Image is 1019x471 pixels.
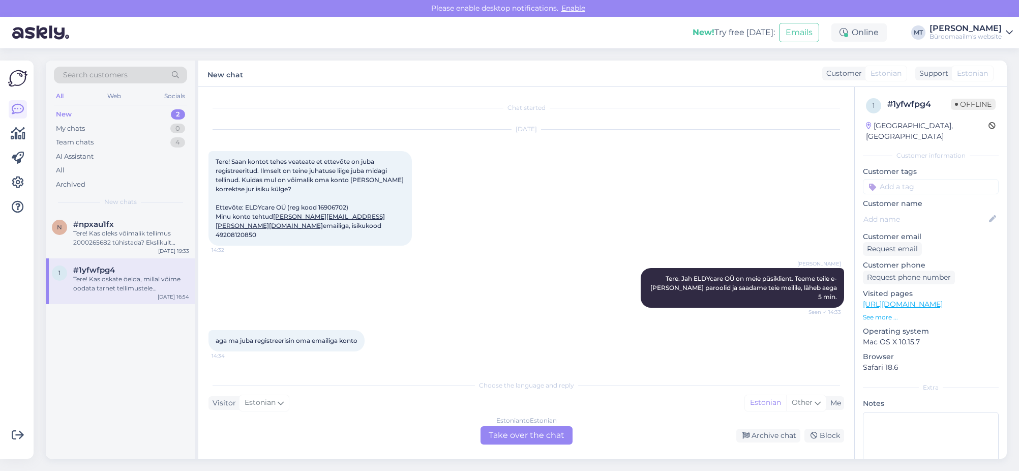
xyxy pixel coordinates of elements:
[863,337,999,347] p: Mac OS X 10.15.7
[863,198,999,209] p: Customer name
[826,398,841,408] div: Me
[736,429,800,443] div: Archive chat
[930,24,1002,33] div: [PERSON_NAME]
[208,398,236,408] div: Visitor
[208,103,844,112] div: Chat started
[8,69,27,88] img: Askly Logo
[930,33,1002,41] div: Büroomaailm's website
[171,109,185,120] div: 2
[863,326,999,337] p: Operating system
[745,395,786,410] div: Estonian
[104,197,137,207] span: New chats
[496,416,557,425] div: Estonian to Estonian
[957,68,988,79] span: Estonian
[212,246,250,254] span: 14:32
[866,121,988,142] div: [GEOGRAPHIC_DATA], [GEOGRAPHIC_DATA]
[558,4,588,13] span: Enable
[170,124,185,134] div: 0
[822,68,862,79] div: Customer
[804,429,844,443] div: Block
[650,275,838,301] span: Tere. Jah ELDYcare OÜ on meie püsiklient. Teeme teile e-[PERSON_NAME] paroolid ja saadame teie me...
[693,26,775,39] div: Try free [DATE]:
[56,124,85,134] div: My chats
[216,158,405,239] span: Tere! Saan kontot tehes veateate et ettevõte on juba registreeritud. Ilmselt on teine juhatuse li...
[170,137,185,148] div: 4
[797,260,841,268] span: [PERSON_NAME]
[863,398,999,409] p: Notes
[158,293,189,301] div: [DATE] 16:54
[911,25,925,40] div: MT
[63,70,128,80] span: Search customers
[863,151,999,160] div: Customer information
[54,90,66,103] div: All
[831,23,887,42] div: Online
[56,109,72,120] div: New
[863,300,943,309] a: [URL][DOMAIN_NAME]
[73,275,189,293] div: Tere! Kas oskate öelda, millal võime oodata tarnet tellimustele 2000265473 ja 2000265512?
[863,351,999,362] p: Browser
[73,266,115,275] span: #1yfwfpg4
[915,68,948,79] div: Support
[73,220,114,229] span: #npxau1fx
[158,247,189,255] div: [DATE] 19:33
[58,269,61,277] span: 1
[56,165,65,175] div: All
[863,166,999,177] p: Customer tags
[105,90,123,103] div: Web
[803,308,841,316] span: Seen ✓ 14:33
[871,68,902,79] span: Estonian
[863,179,999,194] input: Add a tag
[212,352,250,360] span: 14:34
[930,24,1013,41] a: [PERSON_NAME]Büroomaailm's website
[887,98,951,110] div: # 1yfwfpg4
[208,125,844,134] div: [DATE]
[863,362,999,373] p: Safari 18.6
[792,398,813,407] span: Other
[863,260,999,271] p: Customer phone
[481,426,573,445] div: Take over the chat
[216,337,357,344] span: aga ma juba registreerisin oma emailiga konto
[863,383,999,392] div: Extra
[162,90,187,103] div: Socials
[56,137,94,148] div: Team chats
[245,397,276,408] span: Estonian
[863,288,999,299] p: Visited pages
[779,23,819,42] button: Emails
[951,99,996,110] span: Offline
[693,27,714,37] b: New!
[863,242,922,256] div: Request email
[57,223,62,231] span: n
[207,67,243,80] label: New chat
[863,231,999,242] p: Customer email
[73,229,189,247] div: Tere! Kas oleks võimalik tellimus 2000265682 tühistada? Ekslikult tellisin selle etiketirulli.
[863,214,987,225] input: Add name
[56,180,85,190] div: Archived
[56,152,94,162] div: AI Assistant
[863,271,955,284] div: Request phone number
[873,102,875,109] span: 1
[216,213,385,229] a: [PERSON_NAME][EMAIL_ADDRESS][PERSON_NAME][DOMAIN_NAME]
[208,381,844,390] div: Choose the language and reply
[863,313,999,322] p: See more ...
